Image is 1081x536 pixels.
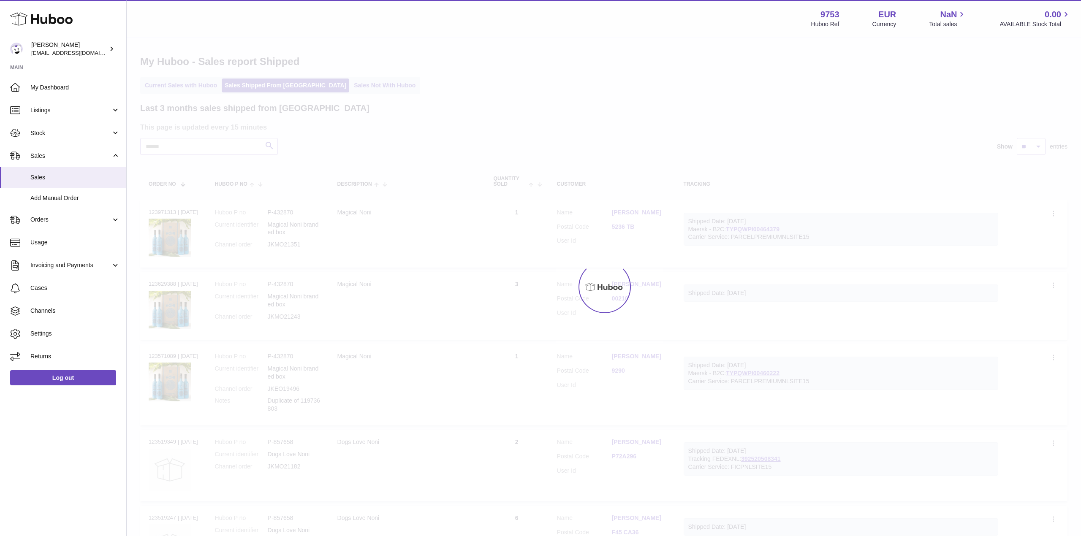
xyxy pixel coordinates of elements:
a: NaN Total sales [929,9,967,28]
strong: EUR [878,9,896,20]
span: Channels [30,307,120,315]
span: My Dashboard [30,84,120,92]
div: Currency [872,20,896,28]
span: 0.00 [1045,9,1061,20]
span: AVAILABLE Stock Total [1000,20,1071,28]
span: Total sales [929,20,967,28]
span: Orders [30,216,111,224]
span: Cases [30,284,120,292]
span: Settings [30,330,120,338]
span: Returns [30,352,120,360]
span: Sales [30,152,111,160]
span: Add Manual Order [30,194,120,202]
strong: 9753 [820,9,839,20]
span: [EMAIL_ADDRESS][DOMAIN_NAME] [31,49,124,56]
span: Usage [30,238,120,246]
div: [PERSON_NAME] [31,41,107,57]
img: info@welovenoni.com [10,43,23,55]
a: 0.00 AVAILABLE Stock Total [1000,9,1071,28]
span: Stock [30,129,111,137]
span: Invoicing and Payments [30,261,111,269]
span: Listings [30,106,111,114]
div: Huboo Ref [811,20,839,28]
span: NaN [940,9,957,20]
a: Log out [10,370,116,385]
span: Sales [30,173,120,181]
